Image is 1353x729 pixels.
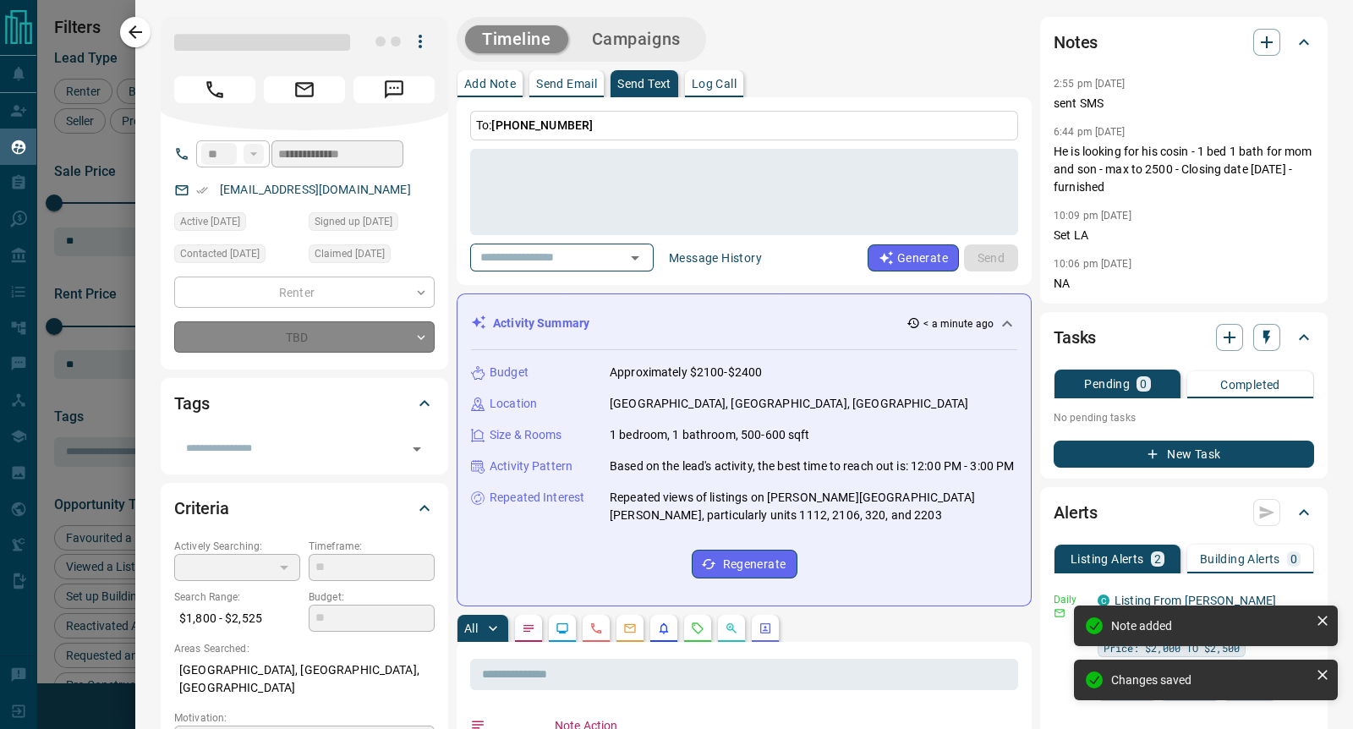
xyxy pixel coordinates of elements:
p: Listing Alerts [1071,553,1144,565]
p: Completed [1220,379,1280,391]
span: Call [174,76,255,103]
h2: Notes [1054,29,1098,56]
svg: Email [1054,607,1065,619]
div: condos.ca [1098,595,1109,606]
div: Note added [1111,619,1309,633]
button: Campaigns [575,25,698,53]
p: Approximately $2100-$2400 [610,364,762,381]
div: Sun Aug 03 2025 [174,244,300,268]
h2: Tags [174,390,209,417]
a: Listing From [PERSON_NAME] [1115,594,1276,607]
p: To: [470,111,1018,140]
p: Budget [490,364,529,381]
p: All [464,622,478,634]
a: [EMAIL_ADDRESS][DOMAIN_NAME] [220,183,411,196]
p: Location [490,395,537,413]
svg: Notes [522,622,535,635]
div: Tags [174,383,435,424]
p: Based on the lead's activity, the best time to reach out is: 12:00 PM - 3:00 PM [610,458,1014,475]
div: Changes saved [1111,673,1309,687]
button: Message History [659,244,772,271]
p: Actively Searching: [174,539,300,554]
p: 0 [1140,378,1147,390]
p: Building Alerts [1200,553,1280,565]
p: Budget: [309,589,435,605]
svg: Lead Browsing Activity [556,622,569,635]
span: Claimed [DATE] [315,245,385,262]
p: Log Call [692,78,737,90]
svg: Calls [589,622,603,635]
div: Sun Aug 03 2025 [309,212,435,236]
p: Repeated Interest [490,489,584,507]
h2: Alerts [1054,499,1098,526]
span: [PHONE_NUMBER] [491,118,593,132]
p: sent SMS [1054,95,1314,112]
div: Renter [174,277,435,308]
p: [GEOGRAPHIC_DATA], [GEOGRAPHIC_DATA], [GEOGRAPHIC_DATA] [610,395,968,413]
p: No pending tasks [1054,405,1314,430]
button: Timeline [465,25,568,53]
p: NA [1054,275,1314,293]
p: 6:44 pm [DATE] [1054,126,1126,138]
p: 2 [1154,553,1161,565]
svg: Emails [623,622,637,635]
button: Regenerate [692,550,797,578]
p: 2:55 pm [DATE] [1054,78,1126,90]
p: Pending [1084,378,1130,390]
svg: Agent Actions [759,622,772,635]
p: 1 bedroom, 1 bathroom, 500-600 sqft [610,426,810,444]
span: Message [353,76,435,103]
span: Contacted [DATE] [180,245,260,262]
button: Open [405,437,429,461]
h2: Tasks [1054,324,1096,351]
p: Daily [1054,592,1087,607]
p: Size & Rooms [490,426,562,444]
svg: Opportunities [725,622,738,635]
p: 10:09 pm [DATE] [1054,210,1131,222]
span: Active [DATE] [180,213,240,230]
p: Activity Summary [493,315,589,332]
svg: Requests [691,622,704,635]
div: Activity Summary< a minute ago [471,308,1017,339]
div: Alerts [1054,492,1314,533]
div: Tasks [1054,317,1314,358]
p: Activity Pattern [490,458,572,475]
p: $1,800 - $2,525 [174,605,300,633]
p: 0 [1290,553,1297,565]
button: New Task [1054,441,1314,468]
div: Notes [1054,22,1314,63]
span: Email [264,76,345,103]
p: Areas Searched: [174,641,435,656]
div: Criteria [174,488,435,529]
p: Motivation: [174,710,435,726]
h2: Criteria [174,495,229,522]
p: Set LA [1054,227,1314,244]
button: Open [623,246,647,270]
p: Send Text [617,78,671,90]
p: 10:06 pm [DATE] [1054,258,1131,270]
p: [GEOGRAPHIC_DATA], [GEOGRAPHIC_DATA], [GEOGRAPHIC_DATA] [174,656,435,702]
div: TBD [174,321,435,353]
p: Timeframe: [309,539,435,554]
p: Add Note [464,78,516,90]
svg: Email Verified [196,184,208,196]
div: Sun Aug 03 2025 [309,244,435,268]
span: Signed up [DATE] [315,213,392,230]
p: Send Email [536,78,597,90]
button: Generate [868,244,959,271]
div: Sun Sep 14 2025 [174,212,300,236]
p: Repeated views of listings on [PERSON_NAME][GEOGRAPHIC_DATA][PERSON_NAME], particularly units 111... [610,489,1017,524]
p: He is looking for his cosin - 1 bed 1 bath for mom and son - max to 2500 - Closing date [DATE] - ... [1054,143,1314,196]
svg: Listing Alerts [657,622,671,635]
p: < a minute ago [923,316,994,332]
p: Search Range: [174,589,300,605]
